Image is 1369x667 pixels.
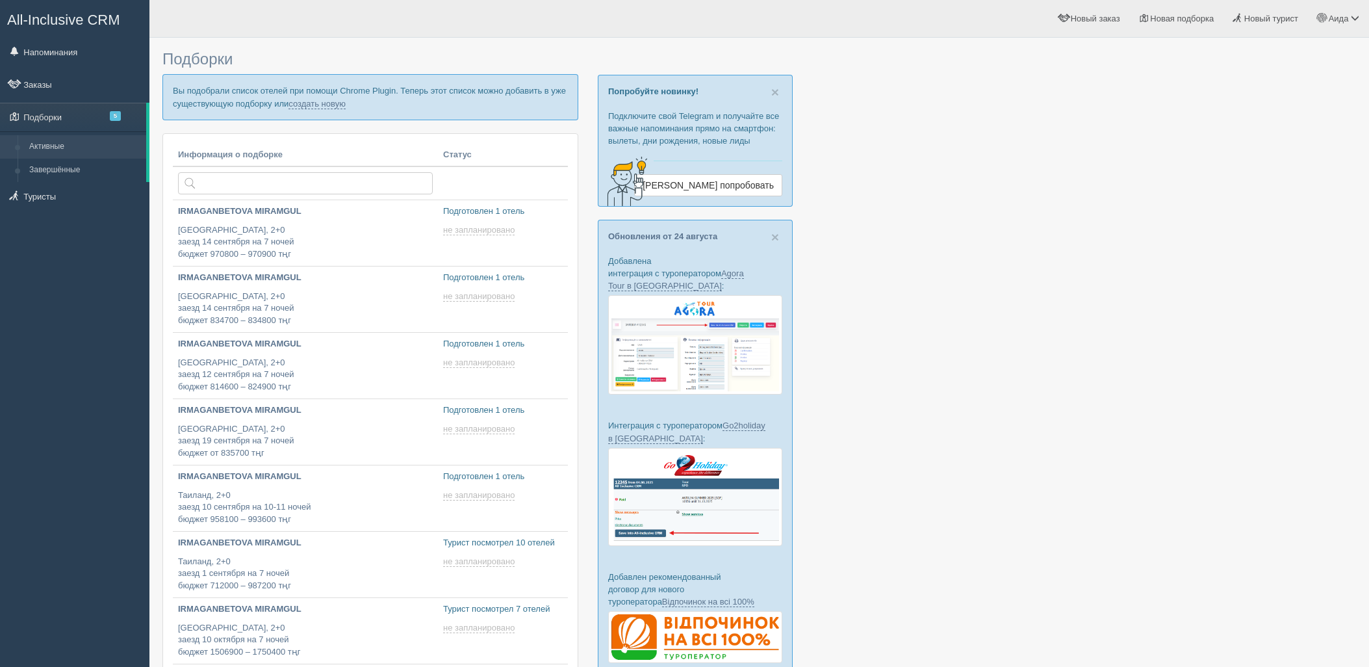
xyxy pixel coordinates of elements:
a: IRMAGANBETOVA MIRAMGUL [GEOGRAPHIC_DATA], 2+0заезд 10 октября на 7 ночейбюджет 1506900 – 1750400 тңг [173,598,438,664]
span: не запланировано [443,358,515,368]
button: Close [771,85,779,99]
th: Статус [438,144,568,167]
p: Подготовлен 1 отель [443,205,563,218]
a: IRMAGANBETOVA MIRAMGUL [GEOGRAPHIC_DATA], 2+0заезд 19 сентября на 7 ночейбюджет от 835700 тңг [173,399,438,465]
button: Close [771,230,779,244]
a: Завершённые [23,159,146,182]
p: Турист посмотрел 7 отелей [443,603,563,616]
a: Відпочинок на всі 100% [662,597,754,607]
a: Agora Tour в [GEOGRAPHIC_DATA] [608,268,744,291]
a: не запланировано [443,490,517,501]
a: IRMAGANBETOVA MIRAMGUL [GEOGRAPHIC_DATA], 2+0заезд 12 сентября на 7 ночейбюджет 814600 – 824900 тңг [173,333,438,399]
p: IRMAGANBETOVA MIRAMGUL [178,205,433,218]
input: Поиск по стране или туристу [178,172,433,194]
a: создать новую [288,99,346,109]
a: не запланировано [443,291,517,302]
a: не запланировано [443,358,517,368]
a: не запланировано [443,225,517,235]
p: IRMAGANBETOVA MIRAMGUL [178,537,433,549]
span: Подборки [162,50,233,68]
a: IRMAGANBETOVA MIRAMGUL [GEOGRAPHIC_DATA], 2+0заезд 14 сентября на 7 ночейбюджет 970800 – 970900 тңг [173,200,438,266]
p: IRMAGANBETOVA MIRAMGUL [178,338,433,350]
p: [GEOGRAPHIC_DATA], 2+0 заезд 19 сентября на 7 ночей бюджет от 835700 тңг [178,423,433,460]
p: Попробуйте новинку! [608,85,782,98]
span: не запланировано [443,623,515,633]
p: [GEOGRAPHIC_DATA], 2+0 заезд 14 сентября на 7 ночей бюджет 970800 – 970900 тңг [178,224,433,261]
span: All-Inclusive CRM [7,12,120,28]
th: Информация о подборке [173,144,438,167]
a: All-Inclusive CRM [1,1,149,36]
p: Подготовлен 1 отель [443,338,563,350]
span: Новая подборка [1150,14,1214,23]
p: Турист посмотрел 10 отелей [443,537,563,549]
a: IRMAGANBETOVA MIRAMGUL Таиланд, 2+0заезд 10 сентября на 10-11 ночейбюджет 958100 – 993600 тңг [173,465,438,531]
img: go2holiday-bookings-crm-for-travel-agency.png [608,448,782,546]
span: не запланировано [443,225,515,235]
img: agora-tour-%D0%B7%D0%B0%D1%8F%D0%B2%D0%BA%D0%B8-%D1%81%D1%80%D0%BC-%D0%B4%D0%BB%D1%8F-%D1%82%D1%8... [608,295,782,395]
p: Таиланд, 2+0 заезд 1 сентября на 7 ночей бюджет 712000 – 987200 тңг [178,556,433,592]
a: IRMAGANBETOVA MIRAMGUL Таиланд, 2+0заезд 1 сентября на 7 ночейбюджет 712000 – 987200 тңг [173,532,438,597]
p: [GEOGRAPHIC_DATA], 2+0 заезд 10 октября на 7 ночей бюджет 1506900 – 1750400 тңг [178,622,433,659]
a: Обновления от 24 августа [608,231,717,241]
a: не запланировано [443,556,517,567]
p: [GEOGRAPHIC_DATA], 2+0 заезд 12 сентября на 7 ночей бюджет 814600 – 824900 тңг [178,357,433,393]
span: не запланировано [443,556,515,567]
a: [PERSON_NAME] попробовать [634,174,782,196]
span: не запланировано [443,490,515,501]
span: не запланировано [443,424,515,434]
span: не запланировано [443,291,515,302]
p: [GEOGRAPHIC_DATA], 2+0 заезд 14 сентября на 7 ночей бюджет 834700 – 834800 тңг [178,291,433,327]
p: Вы подобрали список отелей при помощи Chrome Plugin. Теперь этот список можно добавить в уже суще... [162,74,578,120]
p: IRMAGANBETOVA MIRAMGUL [178,603,433,616]
a: Активные [23,135,146,159]
p: Таиланд, 2+0 заезд 10 сентября на 10-11 ночей бюджет 958100 – 993600 тңг [178,490,433,526]
a: не запланировано [443,424,517,434]
span: Новый турист [1244,14,1298,23]
p: Подготовлен 1 отель [443,471,563,483]
span: 5 [110,111,121,121]
a: IRMAGANBETOVA MIRAMGUL [GEOGRAPHIC_DATA], 2+0заезд 14 сентября на 7 ночейбюджет 834700 – 834800 тңг [173,267,438,332]
span: Новый заказ [1071,14,1120,23]
p: Добавлена интеграция с туроператором : [608,255,782,292]
p: Подготовлен 1 отель [443,404,563,417]
span: × [771,85,779,99]
a: не запланировано [443,623,517,633]
p: Подготовлен 1 отель [443,272,563,284]
span: × [771,229,779,244]
p: Подключите свой Telegram и получайте все важные напоминания прямо на смартфон: вылеты, дни рожден... [608,110,782,147]
p: Добавлен рекомендованный договор для нового туроператора [608,571,782,608]
p: IRMAGANBETOVA MIRAMGUL [178,471,433,483]
span: Аида [1329,14,1349,23]
img: %D0%B4%D0%BE%D0%B3%D0%BE%D0%B2%D1%96%D1%80-%D0%B2%D1%96%D0%B4%D0%BF%D0%BE%D1%87%D0%B8%D0%BD%D0%BE... [608,611,782,663]
p: IRMAGANBETOVA MIRAMGUL [178,404,433,417]
a: Go2holiday в [GEOGRAPHIC_DATA] [608,421,765,443]
p: IRMAGANBETOVA MIRAMGUL [178,272,433,284]
img: creative-idea-2907357.png [598,155,650,207]
p: Интеграция с туроператором : [608,419,782,444]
